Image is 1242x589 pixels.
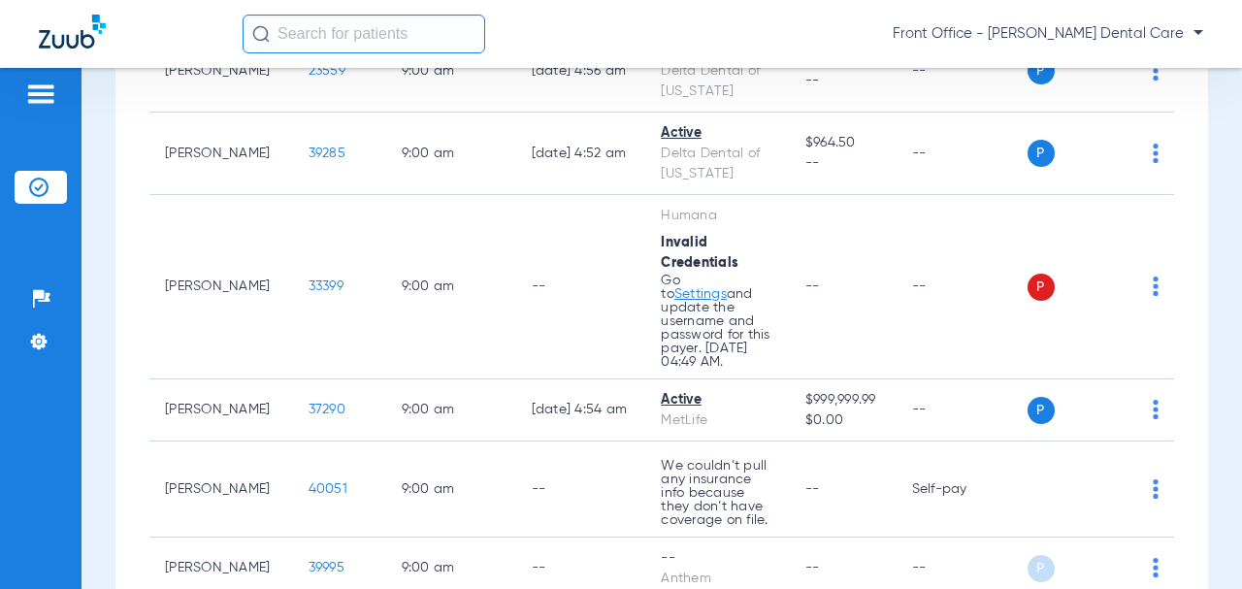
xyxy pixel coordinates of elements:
span: 33399 [309,279,343,293]
span: P [1028,57,1055,84]
td: [PERSON_NAME] [149,30,293,113]
div: Active [661,123,774,144]
input: Search for patients [243,15,485,53]
span: Invalid Credentials [661,236,738,270]
td: 9:00 AM [386,113,516,195]
span: 39285 [309,147,345,160]
p: Go to and update the username and password for this payer. [DATE] 04:49 AM. [661,274,774,369]
img: group-dot-blue.svg [1153,144,1159,163]
div: Humana [661,206,774,226]
td: 9:00 AM [386,379,516,442]
td: [DATE] 4:52 AM [516,113,646,195]
td: [DATE] 4:56 AM [516,30,646,113]
div: Active [661,390,774,410]
iframe: Chat Widget [1145,496,1242,589]
td: 9:00 AM [386,30,516,113]
td: -- [897,195,1028,379]
div: MetLife [661,410,774,431]
span: -- [805,279,820,293]
img: group-dot-blue.svg [1153,400,1159,419]
td: [DATE] 4:54 AM [516,379,646,442]
img: Search Icon [252,25,270,43]
span: P [1028,274,1055,301]
img: group-dot-blue.svg [1153,277,1159,296]
p: We couldn’t pull any insurance info because they don’t have coverage on file. [661,459,774,527]
span: P [1028,397,1055,424]
span: $964.50 [805,133,881,153]
span: 23559 [309,64,345,78]
div: Anthem [661,569,774,589]
td: -- [897,379,1028,442]
img: group-dot-blue.svg [1153,61,1159,81]
td: Self-pay [897,442,1028,538]
span: -- [805,561,820,574]
span: $999,999.99 [805,390,881,410]
span: 39995 [309,561,344,574]
img: Zuub Logo [39,15,106,49]
span: 40051 [309,482,347,496]
td: 9:00 AM [386,442,516,538]
a: Settings [674,287,727,301]
img: group-dot-blue.svg [1153,479,1159,499]
span: -- [805,153,881,174]
span: -- [805,71,881,91]
span: Front Office - [PERSON_NAME] Dental Care [893,24,1203,44]
span: P [1028,140,1055,167]
img: hamburger-icon [25,82,56,106]
td: -- [897,30,1028,113]
span: 37290 [309,403,345,416]
td: [PERSON_NAME] [149,379,293,442]
span: -- [805,482,820,496]
td: [PERSON_NAME] [149,442,293,538]
td: -- [516,442,646,538]
td: [PERSON_NAME] [149,195,293,379]
span: $0.00 [805,410,881,431]
td: [PERSON_NAME] [149,113,293,195]
td: 9:00 AM [386,195,516,379]
span: P [1028,555,1055,582]
div: -- [661,548,774,569]
div: Delta Dental of [US_STATE] [661,144,774,184]
div: Delta Dental of [US_STATE] [661,61,774,102]
td: -- [897,113,1028,195]
td: -- [516,195,646,379]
